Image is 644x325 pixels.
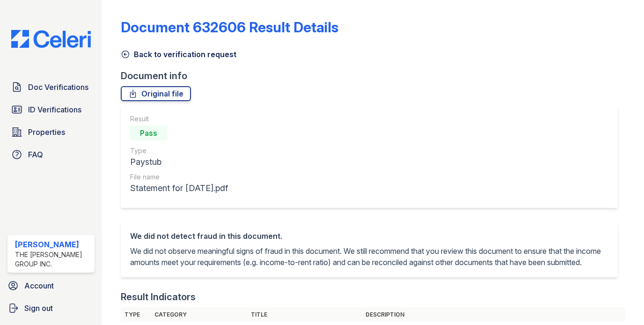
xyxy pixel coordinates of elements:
[4,30,98,48] img: CE_Logo_Blue-a8612792a0a2168367f1c8372b55b34899dd931a85d93a1a3d3e32e68fde9ad4.png
[130,172,228,182] div: File name
[7,145,95,164] a: FAQ
[130,126,168,140] div: Pass
[151,307,247,322] th: Category
[28,126,65,138] span: Properties
[121,86,191,101] a: Original file
[15,239,91,250] div: [PERSON_NAME]
[130,114,228,124] div: Result
[24,280,54,291] span: Account
[28,104,81,115] span: ID Verifications
[362,307,625,322] th: Description
[130,230,608,242] div: We did not detect fraud in this document.
[121,307,151,322] th: Type
[7,78,95,96] a: Doc Verifications
[7,100,95,119] a: ID Verifications
[4,276,98,295] a: Account
[121,69,625,82] div: Document info
[121,290,196,303] div: Result Indicators
[121,49,236,60] a: Back to verification request
[130,245,608,268] p: We did not observe meaningful signs of fraud in this document. We still recommend that you review...
[130,155,228,169] div: Paystub
[7,123,95,141] a: Properties
[24,303,53,314] span: Sign out
[130,182,228,195] div: Statement for [DATE].pdf
[247,307,362,322] th: Title
[130,146,228,155] div: Type
[28,149,43,160] span: FAQ
[4,299,98,318] a: Sign out
[28,81,88,93] span: Doc Verifications
[121,19,338,36] a: Document 632606 Result Details
[15,250,91,269] div: The [PERSON_NAME] Group Inc.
